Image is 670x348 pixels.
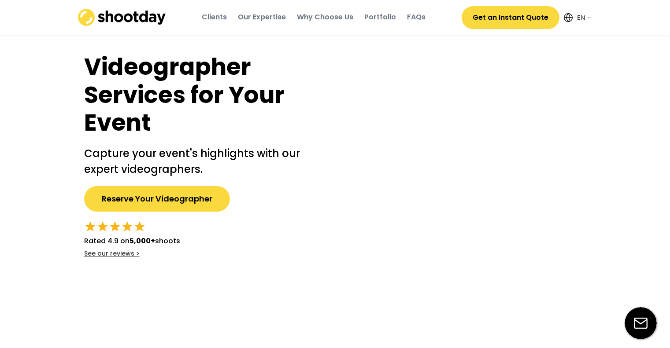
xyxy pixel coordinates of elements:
img: shootday_logo.png [78,9,166,26]
button: star [109,220,121,233]
div: Clients [202,12,227,22]
img: Icon%20feather-globe%20%281%29.svg [564,13,573,22]
img: email-icon%20%281%29.svg [625,307,657,339]
button: Reserve Your Videographer [84,186,230,212]
button: star [121,220,133,233]
button: star [96,220,109,233]
div: See our reviews > [84,249,140,258]
h1: Videographer Services for Your Event [84,53,318,137]
div: Portfolio [364,12,396,22]
button: Get an Instant Quote [462,6,559,29]
strong: 5,000+ [130,236,155,246]
div: FAQs [407,12,426,22]
div: Rated 4.9 on shoots [84,236,180,246]
button: star [133,220,146,233]
img: yH5BAEAAAAALAAAAAABAAEAAAIBRAA7 [335,53,600,304]
div: Our Expertise [238,12,286,22]
div: Why Choose Us [297,12,353,22]
h2: Capture your event's highlights with our expert videographers. [84,146,318,177]
button: star [84,220,96,233]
